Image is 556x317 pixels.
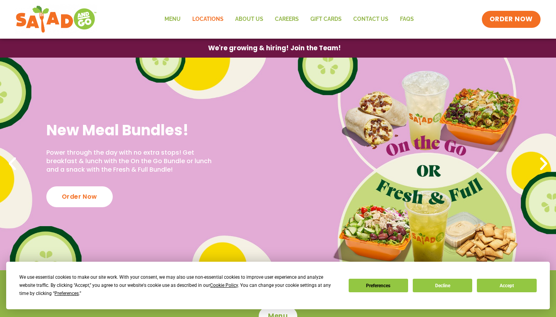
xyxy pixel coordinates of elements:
[208,45,341,51] span: We're growing & hiring! Join the Team!
[413,279,472,292] button: Decline
[159,10,420,28] nav: Menu
[477,279,536,292] button: Accept
[197,39,353,57] a: We're growing & hiring! Join the Team!
[4,155,21,172] div: Previous slide
[305,10,347,28] a: GIFT CARDS
[535,155,552,172] div: Next slide
[46,186,113,207] div: Order Now
[159,10,186,28] a: Menu
[46,148,215,174] p: Power through the day with no extra stops! Get breakfast & lunch with the On the Go Bundle or lun...
[6,262,550,309] div: Cookie Consent Prompt
[46,121,215,140] h2: New Meal Bundles!
[15,4,97,35] img: new-SAG-logo-768×292
[490,15,533,24] span: ORDER NOW
[482,11,541,28] a: ORDER NOW
[19,273,339,298] div: We use essential cookies to make our site work. With your consent, we may also use non-essential ...
[394,10,420,28] a: FAQs
[269,10,305,28] a: Careers
[186,10,229,28] a: Locations
[229,10,269,28] a: About Us
[347,10,394,28] a: Contact Us
[54,291,79,296] span: Preferences
[349,279,408,292] button: Preferences
[210,283,238,288] span: Cookie Policy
